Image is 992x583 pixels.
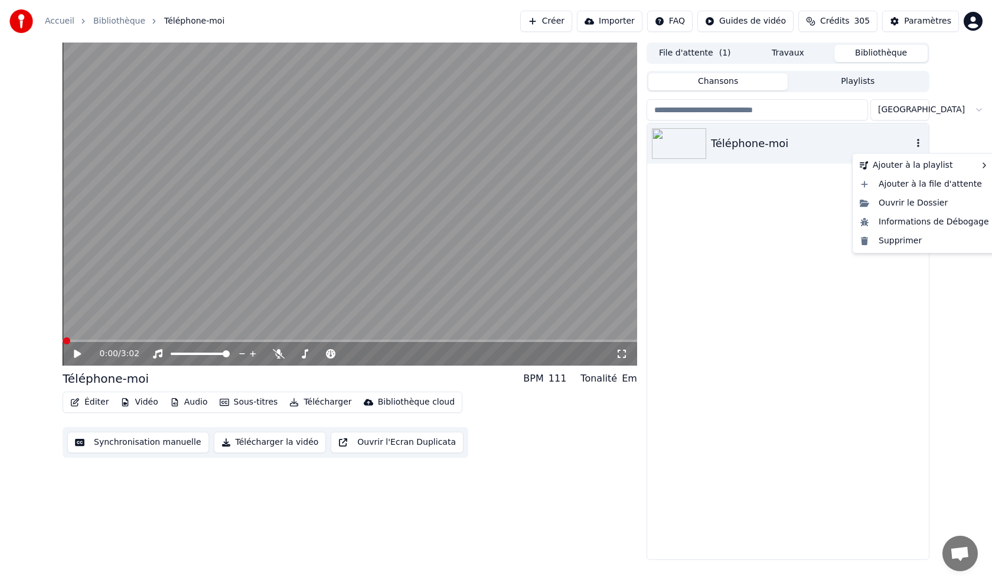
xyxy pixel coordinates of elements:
[711,135,912,152] div: Téléphone-moi
[742,45,835,62] button: Travaux
[215,394,283,411] button: Sous-titres
[697,11,794,32] button: Guides de vidéo
[788,73,928,90] button: Playlists
[520,11,572,32] button: Créer
[93,15,145,27] a: Bibliothèque
[63,370,149,387] div: Téléphone-moi
[285,394,356,411] button: Télécharger
[45,15,224,27] nav: breadcrumb
[577,11,642,32] button: Importer
[67,432,209,453] button: Synchronisation manuelle
[942,536,978,571] div: Ouvrir le chat
[164,15,224,27] span: Téléphone-moi
[331,432,464,453] button: Ouvrir l'Ecran Duplicata
[116,394,162,411] button: Vidéo
[549,372,567,386] div: 111
[878,104,965,116] span: [GEOGRAPHIC_DATA]
[648,45,742,62] button: File d'attente
[834,45,928,62] button: Bibliothèque
[165,394,213,411] button: Audio
[622,372,637,386] div: Em
[904,15,951,27] div: Paramètres
[45,15,74,27] a: Accueil
[647,11,693,32] button: FAQ
[523,372,543,386] div: BPM
[121,348,139,360] span: 3:02
[378,396,455,408] div: Bibliothèque cloud
[580,372,617,386] div: Tonalité
[798,11,877,32] button: Crédits305
[214,432,327,453] button: Télécharger la vidéo
[648,73,788,90] button: Chansons
[820,15,849,27] span: Crédits
[66,394,113,411] button: Éditer
[9,9,33,33] img: youka
[854,15,870,27] span: 305
[882,11,959,32] button: Paramètres
[100,348,118,360] span: 0:00
[100,348,128,360] div: /
[719,47,731,59] span: ( 1 )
